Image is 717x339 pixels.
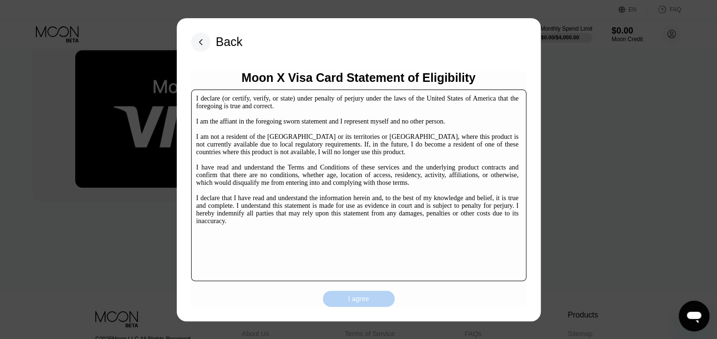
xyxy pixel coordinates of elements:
div: Moon X Visa Card Statement of Eligibility [241,71,476,85]
div: Back [191,33,243,52]
div: Back [216,35,243,49]
iframe: Button to launch messaging window [679,301,709,331]
div: I agree [323,291,395,307]
div: I agree [348,294,369,303]
div: I declare (or certify, verify, or state) under penalty of perjury under the laws of the United St... [196,95,519,225]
